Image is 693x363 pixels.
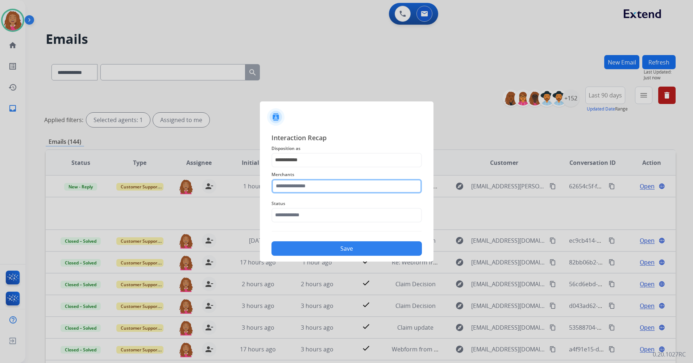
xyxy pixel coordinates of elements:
[271,241,422,256] button: Save
[271,144,422,153] span: Disposition as
[271,170,422,179] span: Merchants
[271,231,422,231] img: contact-recap-line.svg
[653,350,686,359] p: 0.20.1027RC
[271,199,422,208] span: Status
[267,108,285,126] img: contactIcon
[271,133,422,144] span: Interaction Recap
